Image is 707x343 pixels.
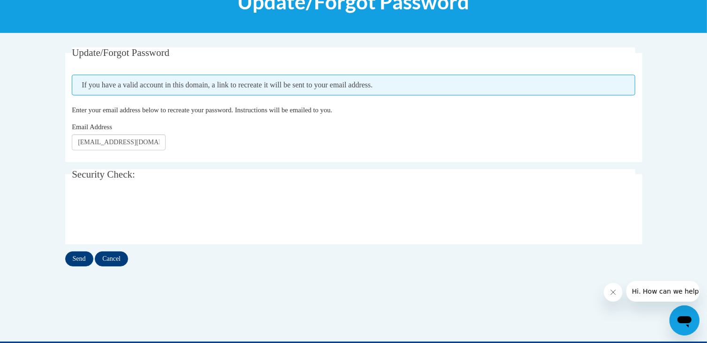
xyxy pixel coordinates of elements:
iframe: reCAPTCHA [72,196,214,233]
span: Email Address [72,123,112,131]
iframe: Button to launch messaging window [669,305,699,335]
input: Email [72,134,166,150]
input: Cancel [95,251,128,266]
span: Security Check: [72,169,135,180]
iframe: Close message [604,283,623,302]
input: Send [65,251,93,266]
span: Enter your email address below to recreate your password. Instructions will be emailed to you. [72,106,332,114]
iframe: Message from company [626,281,699,302]
span: Update/Forgot Password [72,47,169,58]
span: Hi. How can we help? [6,7,76,14]
span: If you have a valid account in this domain, a link to recreate it will be sent to your email addr... [72,75,635,95]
